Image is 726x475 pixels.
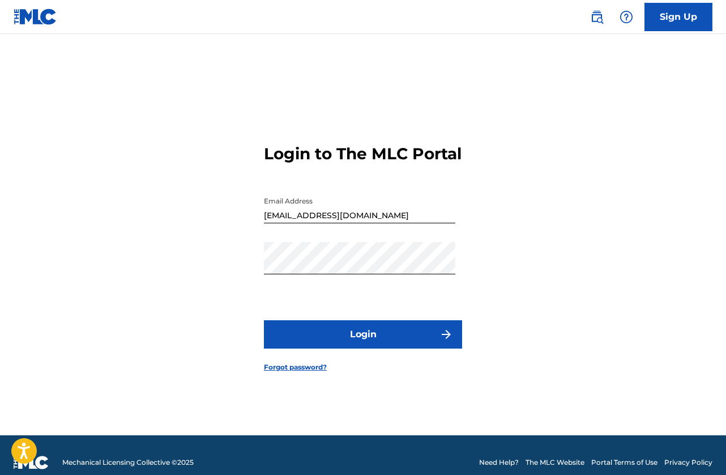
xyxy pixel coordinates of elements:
[264,144,462,164] h3: Login to The MLC Portal
[264,320,462,349] button: Login
[62,457,194,468] span: Mechanical Licensing Collective © 2025
[669,421,726,475] iframe: Chat Widget
[479,457,519,468] a: Need Help?
[590,10,604,24] img: search
[591,457,657,468] a: Portal Terms of Use
[14,9,57,25] img: MLC Logo
[644,3,712,31] a: Sign Up
[620,10,633,24] img: help
[586,6,608,28] a: Public Search
[526,457,584,468] a: The MLC Website
[439,328,453,341] img: f7272a7cc735f4ea7f67.svg
[14,456,49,469] img: logo
[615,6,638,28] div: Help
[264,362,327,372] a: Forgot password?
[664,457,712,468] a: Privacy Policy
